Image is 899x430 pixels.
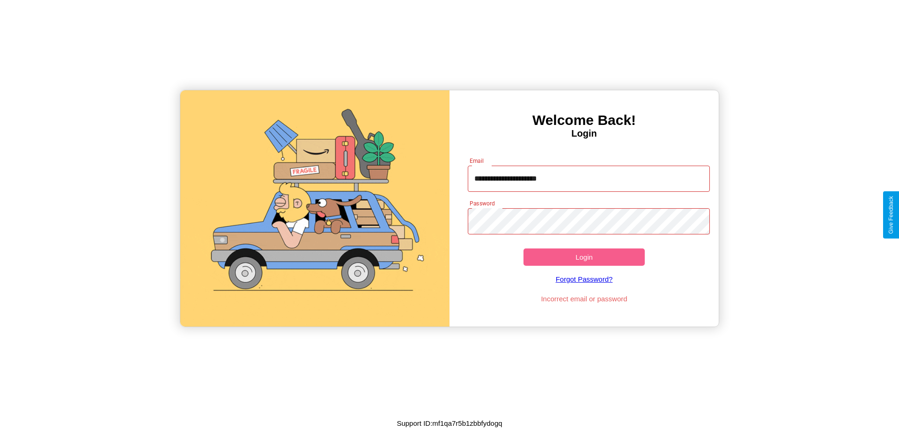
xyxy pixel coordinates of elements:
h4: Login [449,128,719,139]
button: Login [523,248,645,266]
h3: Welcome Back! [449,112,719,128]
p: Incorrect email or password [463,292,706,305]
label: Password [470,199,494,207]
label: Email [470,157,484,165]
img: gif [180,90,449,327]
p: Support ID: mf1qa7r5b1zbbfydogq [397,417,502,430]
a: Forgot Password? [463,266,706,292]
div: Give Feedback [888,196,894,234]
